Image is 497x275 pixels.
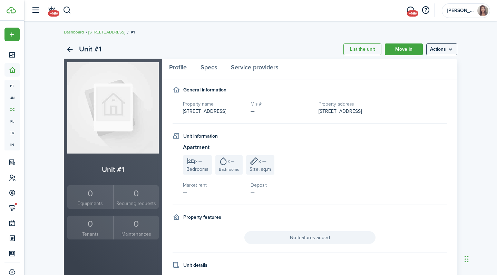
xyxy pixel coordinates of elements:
[67,62,159,154] img: Unit avatar
[67,185,113,209] a: 0Equipments
[426,43,457,55] menu-btn: Actions
[64,43,76,55] a: Back
[319,100,447,108] h5: Property address
[67,216,113,239] a: 0Tenants
[4,80,20,92] a: pt
[183,143,447,152] h3: Apartment
[404,2,417,19] a: Messaging
[183,262,207,269] h4: Unit details
[115,230,157,238] small: Maintenances
[4,127,20,139] a: eq
[88,29,125,35] a: [STREET_ADDRESS]
[462,242,497,275] iframe: Chat Widget
[244,231,376,244] span: No features added
[45,2,58,19] a: Notifications
[183,181,244,189] h5: Market rent
[69,230,111,238] small: Tenants
[79,43,101,55] h2: Unit #1
[69,187,111,200] div: 0
[183,214,221,221] h4: Property features
[29,4,42,17] button: Open sidebar
[4,104,20,115] a: oc
[4,92,20,104] a: un
[251,181,311,189] h5: Deposit
[183,100,244,108] h5: Property name
[67,164,159,175] h2: Unit #1
[183,132,218,140] h4: Unit information
[4,139,20,150] a: in
[7,7,16,13] img: TenantCloud
[251,100,311,108] h5: Mls #
[4,28,20,41] button: Open menu
[69,217,111,230] div: 0
[250,166,271,173] span: Size, sq.m
[251,189,255,196] span: —
[48,10,59,17] span: +99
[183,189,187,196] span: —
[183,86,226,94] h4: General information
[319,108,362,115] span: [STREET_ADDRESS]
[447,8,475,13] span: Rachel
[4,115,20,127] a: kl
[115,200,157,207] small: Recurring requests
[115,187,157,200] div: 0
[426,43,457,55] button: Open menu
[69,200,111,207] small: Equipments
[385,43,423,55] a: Move in
[183,108,226,115] span: [STREET_ADDRESS]
[259,158,266,165] span: x —
[113,185,159,209] a: 0Recurring requests
[343,43,381,55] a: List the unit
[131,29,135,35] span: #1
[465,249,469,269] div: Drag
[162,59,194,79] a: Profile
[115,217,157,230] div: 0
[224,59,285,79] a: Service providers
[251,108,255,115] span: —
[219,166,239,173] span: Bathrooms
[63,4,71,16] button: Search
[228,159,234,163] span: x —
[195,159,202,163] span: x —
[420,4,431,16] button: Open resource center
[194,59,224,79] a: Specs
[186,166,208,173] span: Bedrooms
[407,10,418,17] span: +99
[477,5,488,16] img: Rachel
[113,216,159,239] a: 0Maintenances
[64,29,84,35] a: Dashboard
